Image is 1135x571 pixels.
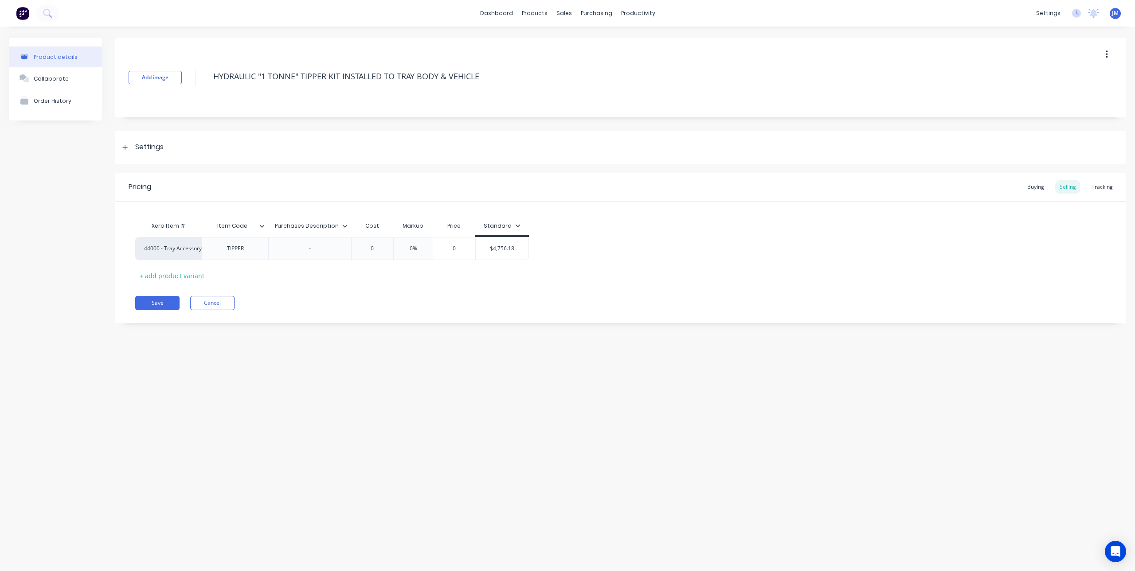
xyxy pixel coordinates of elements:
[393,217,433,235] div: Markup
[617,7,660,20] div: productivity
[135,237,529,260] div: 44000 - Tray Accessory IncomeTIPPER-00%0$4,756.18
[190,296,235,310] button: Cancel
[34,54,78,60] div: Product details
[432,237,476,260] div: 0
[135,296,180,310] button: Save
[9,89,102,112] button: Order History
[476,7,517,20] a: dashboard
[391,237,435,260] div: 0%
[576,7,617,20] div: purchasing
[350,237,395,260] div: 0
[129,71,182,84] button: Add image
[1032,7,1065,20] div: settings
[1055,180,1080,194] div: Selling
[144,245,193,252] div: 44000 - Tray Accessory Income
[476,237,529,260] div: $4,756.18
[135,217,202,235] div: Xero Item #
[517,7,552,20] div: products
[1112,9,1119,17] span: JM
[288,243,332,254] div: -
[484,222,521,230] div: Standard
[1087,180,1117,194] div: Tracking
[129,182,151,192] div: Pricing
[34,75,69,82] div: Collaborate
[1105,541,1126,562] div: Open Intercom Messenger
[268,217,351,235] div: Purchases Description
[209,66,996,87] textarea: HYDRAULIC "1 TONNE" TIPPER KIT INSTALLED TO TRAY BODY & VEHICLE
[135,142,164,153] div: Settings
[213,243,258,254] div: TIPPER
[9,47,102,67] button: Product details
[202,217,268,235] div: Item Code
[268,215,346,237] div: Purchases Description
[433,217,475,235] div: Price
[9,67,102,89] button: Collaborate
[351,217,394,235] div: Cost
[16,7,29,20] img: Factory
[552,7,576,20] div: sales
[135,269,209,283] div: + add product variant
[34,97,71,104] div: Order History
[202,215,263,237] div: Item Code
[1023,180,1049,194] div: Buying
